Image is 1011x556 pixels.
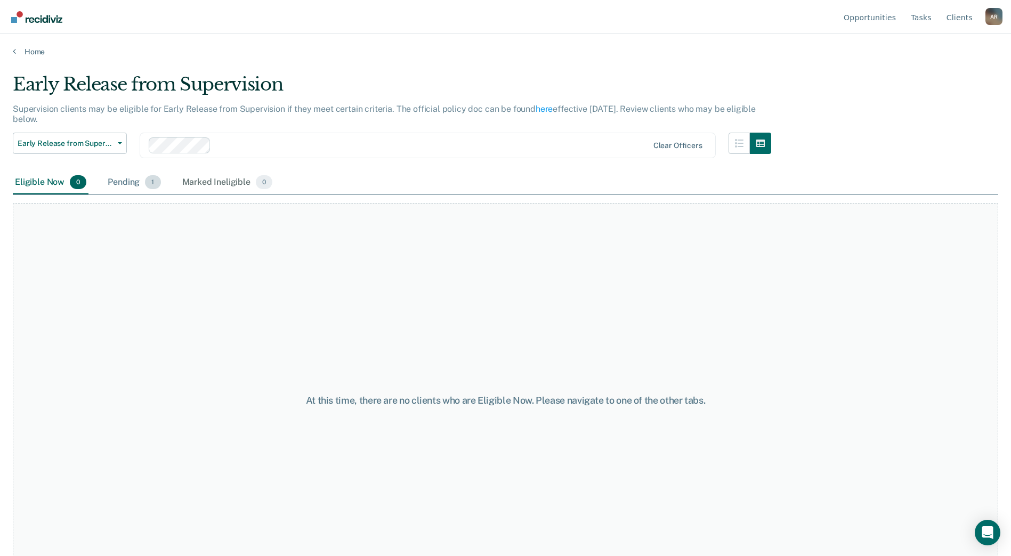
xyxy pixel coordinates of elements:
[256,175,272,189] span: 0
[13,171,88,194] div: Eligible Now0
[653,141,702,150] div: Clear officers
[13,73,771,104] div: Early Release from Supervision
[260,395,752,406] div: At this time, there are no clients who are Eligible Now. Please navigate to one of the other tabs.
[13,104,756,124] p: Supervision clients may be eligible for Early Release from Supervision if they meet certain crite...
[985,8,1002,25] div: A R
[536,104,553,114] a: here
[106,171,163,194] div: Pending1
[70,175,86,189] span: 0
[13,133,127,154] button: Early Release from Supervision
[180,171,275,194] div: Marked Ineligible0
[145,175,160,189] span: 1
[13,47,998,56] a: Home
[985,8,1002,25] button: Profile dropdown button
[18,139,114,148] span: Early Release from Supervision
[975,520,1000,545] div: Open Intercom Messenger
[11,11,62,23] img: Recidiviz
